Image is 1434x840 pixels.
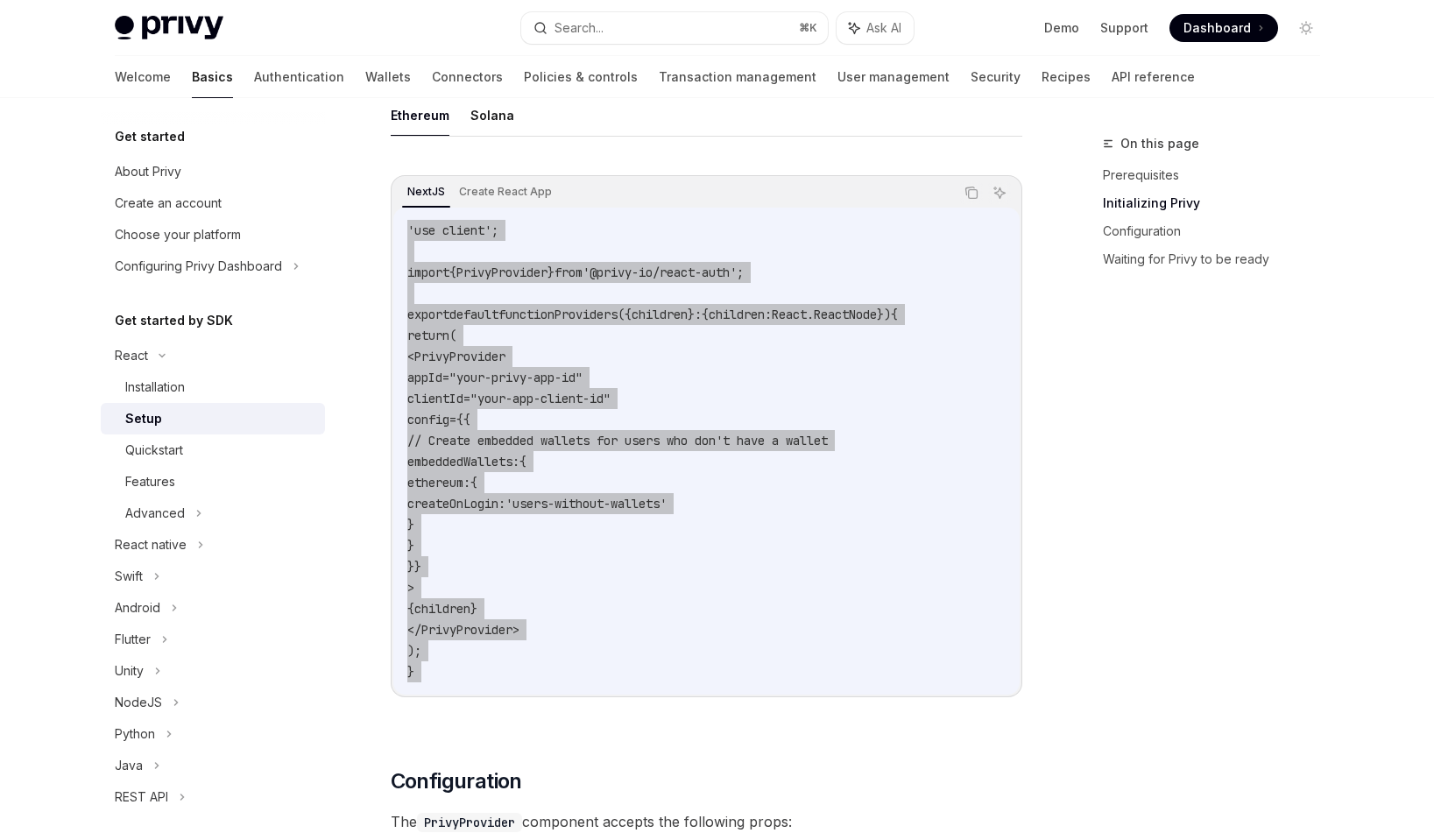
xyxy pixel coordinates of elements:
[583,265,737,280] span: '@privy-io/react-auth'
[498,307,555,322] span: function
[115,724,155,745] div: Python
[101,219,325,251] a: Choose your platform
[407,538,414,554] span: }
[391,809,1022,834] span: The component accepts the following props:
[702,307,709,322] span: {
[555,265,583,280] span: from
[414,601,470,617] span: children
[512,622,519,638] span: >
[407,643,421,659] span: );
[1042,56,1091,98] a: Recipes
[470,391,611,406] span: "your-app-client-id"
[101,187,325,219] a: Create an account
[115,566,143,587] div: Swift
[632,307,688,322] span: children
[407,222,491,238] span: 'use client'
[456,265,547,280] span: PrivyProvider
[407,433,828,448] span: // Create embedded wallets for users who don't have a wallet
[115,629,151,650] div: Flutter
[407,265,449,280] span: import
[891,307,898,322] span: {
[505,496,667,512] span: 'users-without-wallets'
[115,597,160,618] div: Android
[449,412,456,427] span: =
[688,307,695,322] span: }
[407,601,414,617] span: {
[709,307,765,322] span: children
[432,56,503,98] a: Connectors
[1103,245,1334,273] a: Waiting for Privy to be ready
[765,307,772,322] span: :
[115,161,181,182] div: About Privy
[454,181,557,202] div: Create React App
[547,265,555,280] span: }
[449,265,456,280] span: {
[101,434,325,466] a: Quickstart
[442,370,449,385] span: =
[463,412,470,427] span: {
[1103,189,1334,217] a: Initializing Privy
[988,181,1011,204] button: Ask AI
[866,19,901,37] span: Ask AI
[449,328,456,343] span: (
[456,412,463,427] span: {
[555,307,618,322] span: Providers
[402,181,450,202] div: NextJS
[414,559,421,575] span: }
[799,21,817,35] span: ⌘ K
[115,692,162,713] div: NodeJS
[101,371,325,403] a: Installation
[618,307,632,322] span: ({
[470,475,477,491] span: {
[407,307,449,322] span: export
[115,224,241,245] div: Choose your platform
[814,307,877,322] span: ReactNode
[695,307,702,322] span: :
[1183,19,1251,37] span: Dashboard
[1044,19,1079,37] a: Demo
[772,307,807,322] span: React
[807,307,814,322] span: .
[391,767,522,795] span: Configuration
[407,349,414,364] span: <
[101,466,325,498] a: Features
[521,12,828,44] button: Search...⌘K
[1120,133,1199,154] span: On this page
[1169,14,1278,42] a: Dashboard
[101,403,325,434] a: Setup
[1292,14,1320,42] button: Toggle dark mode
[115,16,223,40] img: light logo
[470,95,514,136] button: Solana
[407,517,414,533] span: }
[192,56,233,98] a: Basics
[407,412,449,427] span: config
[125,440,183,461] div: Quickstart
[125,408,162,429] div: Setup
[115,193,222,214] div: Create an account
[1100,19,1148,37] a: Support
[391,95,449,136] button: Ethereum
[449,307,498,322] span: default
[407,328,449,343] span: return
[491,222,498,238] span: ;
[407,496,505,512] span: createOnLogin:
[1112,56,1195,98] a: API reference
[125,377,185,398] div: Installation
[470,601,477,617] span: }
[407,559,414,575] span: }
[407,664,414,680] span: }
[101,156,325,187] a: About Privy
[407,622,421,638] span: </
[877,307,891,322] span: })
[125,503,185,524] div: Advanced
[407,370,442,385] span: appId
[1103,217,1334,245] a: Configuration
[555,18,604,39] div: Search...
[1103,161,1334,189] a: Prerequisites
[407,454,519,469] span: embeddedWallets:
[115,310,233,331] h5: Get started by SDK
[449,370,583,385] span: "your-privy-app-id"
[837,12,914,44] button: Ask AI
[115,56,171,98] a: Welcome
[115,345,148,366] div: React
